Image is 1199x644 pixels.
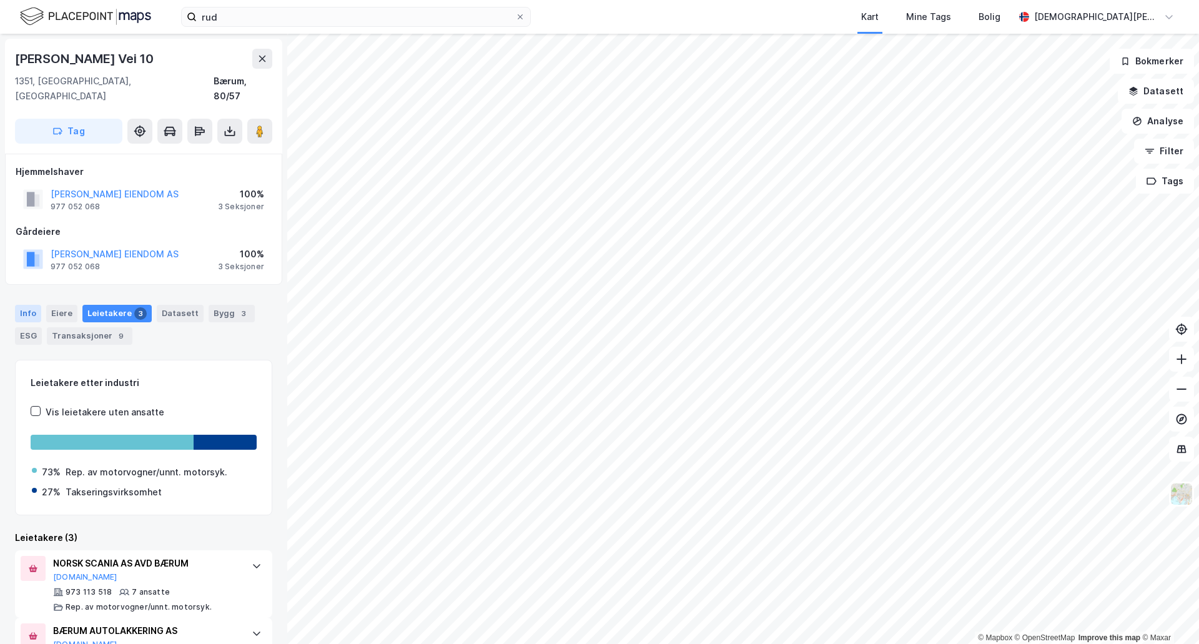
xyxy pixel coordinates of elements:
div: 3 Seksjoner [218,262,264,272]
button: Tag [15,119,122,144]
div: Takseringsvirksomhet [66,485,162,500]
div: Leietakere (3) [15,530,272,545]
div: [PERSON_NAME] Vei 10 [15,49,156,69]
div: 100% [218,247,264,262]
div: BÆRUM AUTOLAKKERING AS [53,623,239,638]
div: ESG [15,327,42,345]
img: logo.f888ab2527a4732fd821a326f86c7f29.svg [20,6,151,27]
button: Bokmerker [1110,49,1194,74]
a: OpenStreetMap [1015,633,1075,642]
div: Leietakere [82,305,152,322]
div: 3 [237,307,250,320]
div: Kontrollprogram for chat [1137,584,1199,644]
a: Mapbox [978,633,1012,642]
div: 977 052 068 [51,202,100,212]
div: 27% [42,485,61,500]
div: Rep. av motorvogner/unnt. motorsyk. [66,602,212,612]
div: Transaksjoner [47,327,132,345]
div: 3 Seksjoner [218,202,264,212]
div: Bygg [209,305,255,322]
div: 73% [42,465,61,480]
div: 977 052 068 [51,262,100,272]
button: Analyse [1122,109,1194,134]
div: Gårdeiere [16,224,272,239]
div: NORSK SCANIA AS AVD BÆRUM [53,556,239,571]
a: Improve this map [1078,633,1140,642]
button: Filter [1134,139,1194,164]
input: Søk på adresse, matrikkel, gårdeiere, leietakere eller personer [197,7,515,26]
div: 100% [218,187,264,202]
div: Eiere [46,305,77,322]
div: Datasett [157,305,204,322]
div: 1351, [GEOGRAPHIC_DATA], [GEOGRAPHIC_DATA] [15,74,214,104]
div: Vis leietakere uten ansatte [46,405,164,420]
button: Datasett [1118,79,1194,104]
div: Mine Tags [906,9,951,24]
div: Kart [861,9,879,24]
div: 3 [134,307,147,320]
div: Bolig [979,9,1000,24]
div: Leietakere etter industri [31,375,257,390]
div: [DEMOGRAPHIC_DATA][PERSON_NAME] [1034,9,1159,24]
div: Bærum, 80/57 [214,74,272,104]
iframe: Chat Widget [1137,584,1199,644]
div: 7 ansatte [132,587,170,597]
div: Info [15,305,41,322]
div: 973 113 518 [66,587,112,597]
button: [DOMAIN_NAME] [53,572,117,582]
div: 9 [115,330,127,342]
button: Tags [1136,169,1194,194]
div: Hjemmelshaver [16,164,272,179]
div: Rep. av motorvogner/unnt. motorsyk. [66,465,227,480]
img: Z [1170,482,1193,506]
